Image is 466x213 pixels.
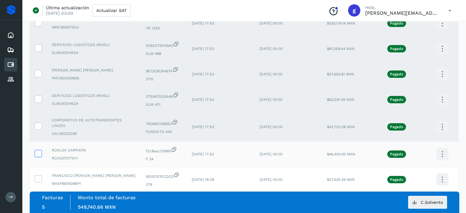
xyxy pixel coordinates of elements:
[146,67,182,74] span: 9E13C9CBA67A
[260,72,282,76] span: [DATE] 00:00
[390,72,403,76] p: Pagado
[260,97,282,102] span: [DATE] 00:00
[327,152,355,156] span: $46,400.00 MXN
[192,21,214,25] span: [DATE] 17:53
[146,76,182,82] span: 2115
[192,47,214,51] span: [DATE] 17:53
[146,129,182,135] span: FCREDITO 440
[260,125,282,129] span: [DATE] 00:00
[46,5,89,10] p: Última actualización
[78,204,116,210] span: 549,740.66 MXN
[327,177,355,182] span: $37,935.49 MXN
[146,51,182,56] span: SLM 488
[42,204,45,210] span: 5
[146,41,182,48] span: E05ED75F49A0
[408,196,447,209] button: C.Solvento
[52,173,136,178] span: FRANCISCO [PERSON_NAME] [PERSON_NAME]
[42,195,63,200] label: Facturas
[52,117,136,128] span: CORPORATIVO DE AUTOTRANSPORTES LINCES
[46,10,73,16] p: [DATE] 03:00
[390,125,403,129] p: Pagado
[260,21,282,25] span: [DATE] 00:00
[146,146,182,154] span: f2c8eac03980
[327,97,354,102] span: $62,591.49 MXN
[421,200,443,204] span: C.Solvento
[52,75,136,81] span: FAFJ930329695
[192,72,214,76] span: [DATE] 17:53
[192,125,214,129] span: [DATE] 17:53
[52,50,136,55] span: SLM240214524
[52,101,136,106] span: SLM240214524
[4,43,17,57] div: Embarques
[390,97,403,102] p: Pagado
[52,147,136,153] span: ROALSA CARRIERS
[146,172,182,179] span: 9D0D1E1ECDC5
[260,152,282,156] span: [DATE] 00:00
[260,177,282,182] span: [DATE] 00:00
[146,25,182,31] span: TR 1359
[192,97,214,102] span: [DATE] 17:53
[390,152,403,156] p: Pagado
[52,25,136,30] span: MRE1809075A3
[146,182,182,187] span: 376
[52,93,136,98] span: SERVICIOS LOGISTICOS MAXELI
[4,29,17,42] div: Inicio
[327,21,355,25] span: $325,174.14 MXN
[327,47,354,51] span: $81,558.64 MXN
[390,47,403,51] p: Pagado
[4,58,17,71] div: Cuentas por pagar
[52,131,136,136] span: CAL190221C95
[52,67,136,73] span: [PERSON_NAME] [PERSON_NAME]
[146,119,182,127] span: 74C66D106B53
[365,10,439,16] p: guillermo.alvarado@nurib.com.mx
[52,181,136,186] span: MASF860928BP1
[146,102,182,107] span: SLM 421
[52,42,136,48] span: SERVICIOS LOGISTICOS MAXELI
[390,177,403,182] p: Pagado
[146,156,182,162] span: F 34
[327,125,355,129] span: $42,722.58 MXN
[327,72,354,76] span: $37,693.81 MXN
[365,5,439,10] p: Hola,
[390,21,403,25] p: Pagado
[52,155,136,161] span: RCA230127SV1
[146,92,182,99] span: 3759A7D03A4B
[260,47,282,51] span: [DATE] 00:00
[96,8,127,13] span: Actualizar SAT
[4,73,17,86] div: Proveedores
[78,195,135,200] label: Monto total de facturas
[192,177,214,182] span: [DATE] 18:39
[192,152,214,156] span: [DATE] 17:53
[92,4,131,17] button: Actualizar SAT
